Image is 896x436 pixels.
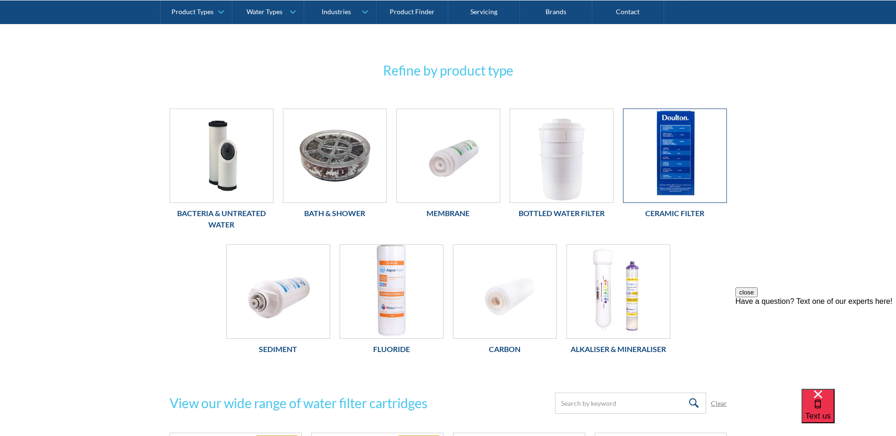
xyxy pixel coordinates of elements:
a: Bath & ShowerBath & Shower [283,109,387,224]
img: Membrane [397,109,500,202]
a: FluorideFluoride [340,244,444,360]
img: Bacteria & Untreated Water [170,109,273,202]
img: Alkaliser & Mineraliser [567,245,670,338]
h3: View our wide range of water filter cartridges [170,393,427,413]
input: Search by keyword [555,393,706,414]
div: Product Types [171,8,213,16]
img: Carbon [453,245,556,338]
h6: Carbon [453,344,557,355]
h6: Fluoride [340,344,444,355]
img: Bottled Water Filter [510,109,613,202]
div: Industries [322,8,351,16]
a: MembraneMembrane [396,109,500,224]
a: Ceramic Filter Ceramic Filter [623,109,727,224]
a: Clear [711,398,727,408]
a: CarbonCarbon [453,244,557,360]
a: Alkaliser & MineraliserAlkaliser & Mineraliser [566,244,670,360]
img: Fluoride [340,245,443,338]
h3: Refine by product type [170,60,727,80]
h6: Ceramic Filter [623,208,727,219]
a: Bacteria & Untreated WaterBacteria & Untreated Water [170,109,273,235]
h6: Bottled Water Filter [510,208,614,219]
img: Bath & Shower [283,109,386,202]
img: Sediment [227,245,330,338]
h6: Alkaliser & Mineraliser [566,344,670,355]
h6: Membrane [396,208,500,219]
img: Ceramic Filter [623,109,726,202]
h6: Sediment [226,344,330,355]
a: Bottled Water FilterBottled Water Filter [510,109,614,224]
a: SedimentSediment [226,244,330,360]
div: Water Types [247,8,282,16]
iframe: podium webchat widget bubble [802,389,896,436]
h6: Bath & Shower [283,208,387,219]
h6: Bacteria & Untreated Water [170,208,273,230]
iframe: podium webchat widget prompt [735,287,896,401]
form: Email Form [555,393,727,414]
